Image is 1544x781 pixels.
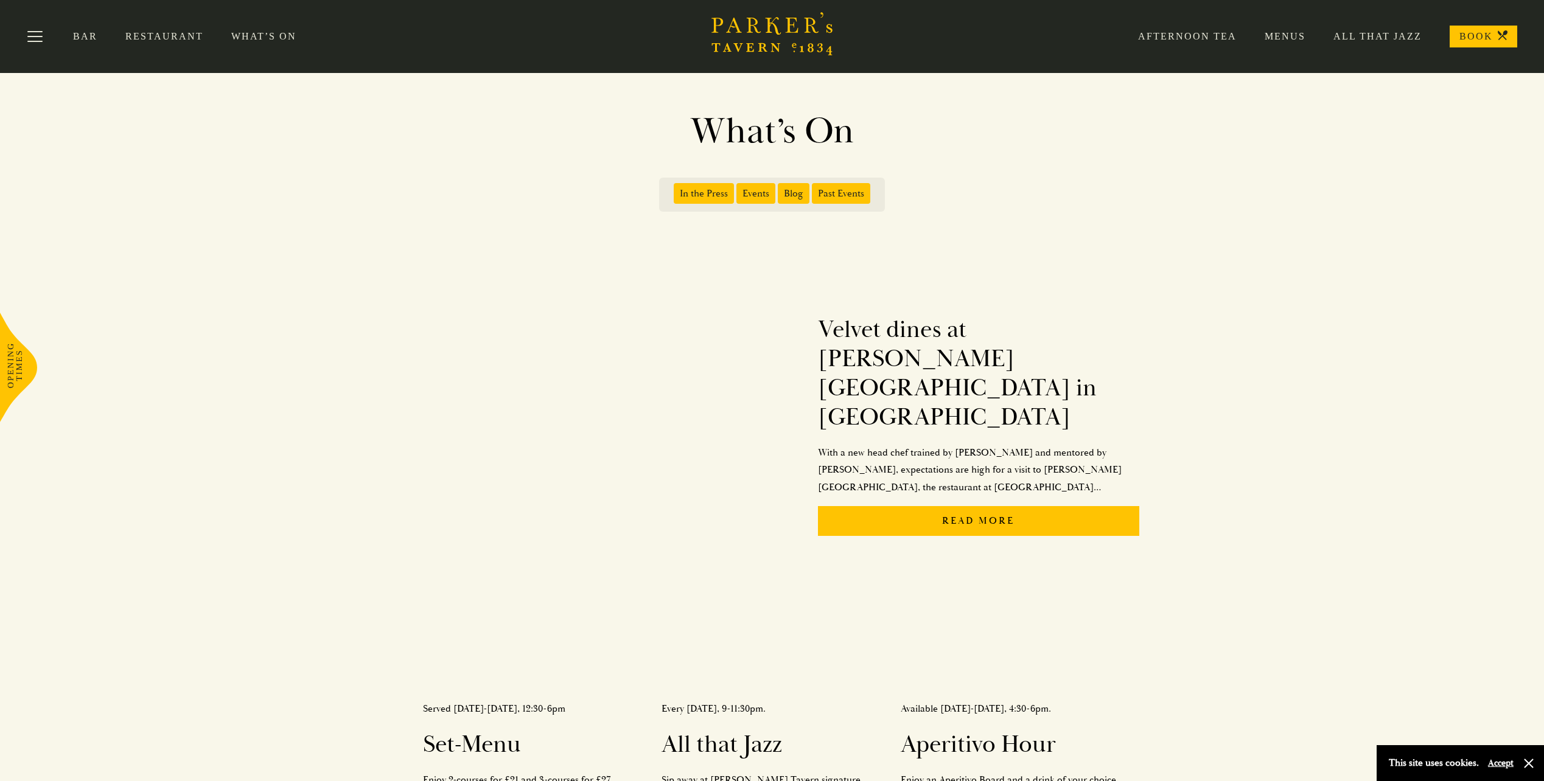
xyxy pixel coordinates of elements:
[1488,757,1514,769] button: Accept
[778,183,809,204] span: Blog
[662,700,882,718] p: Every [DATE], 9-11:30pm.
[1523,757,1535,769] button: Close and accept
[818,506,1139,536] p: Read More
[423,700,643,718] p: Served [DATE]-[DATE], 12:30-6pm
[901,730,1121,759] h2: Aperitivo Hour
[674,183,734,204] span: In the Press
[818,315,1139,432] h2: Velvet dines at [PERSON_NAME][GEOGRAPHIC_DATA] in [GEOGRAPHIC_DATA]
[736,183,775,204] span: Events
[901,700,1121,718] p: Available [DATE]-[DATE], 4:30-6pm.
[1389,754,1479,772] p: This site uses cookies.
[423,303,1139,546] a: Velvet dines at [PERSON_NAME][GEOGRAPHIC_DATA] in [GEOGRAPHIC_DATA]With a new head chef trained b...
[812,183,870,204] span: Past Events
[425,109,1119,153] h1: What’s On
[662,730,882,759] h2: All that Jazz
[818,444,1139,496] p: With a new head chef trained by [PERSON_NAME] and mentored by [PERSON_NAME], expectations are hig...
[423,730,643,759] h2: Set-Menu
